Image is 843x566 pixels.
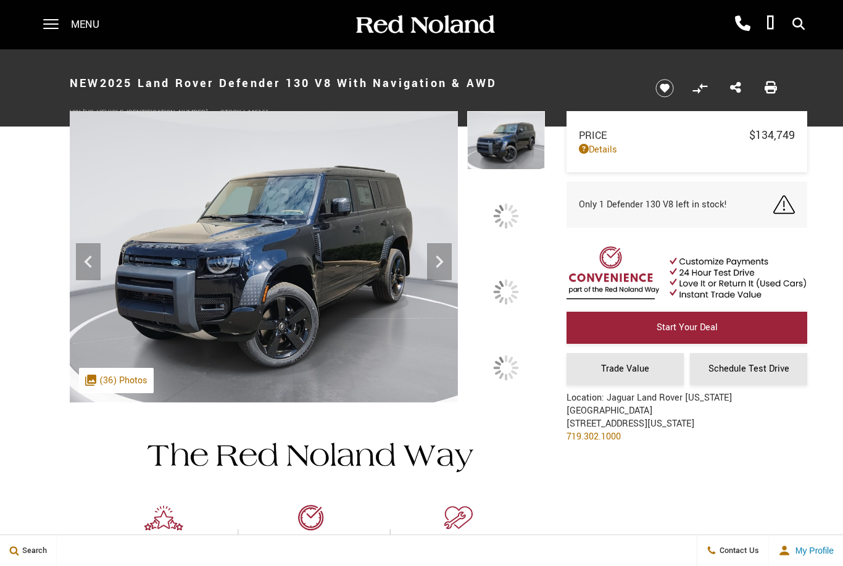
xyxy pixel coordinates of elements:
[70,75,100,91] strong: New
[657,321,718,334] span: Start Your Deal
[79,368,154,393] div: (36) Photos
[70,59,634,108] h1: 2025 Land Rover Defender 130 V8 With Navigation & AWD
[567,353,684,385] a: Trade Value
[83,108,208,117] span: [US_VEHICLE_IDENTIFICATION_NUMBER]
[730,80,741,96] a: Share this New 2025 Land Rover Defender 130 V8 With Navigation & AWD
[467,111,545,170] img: New 2025 Santorini Black Metallic Land Rover V8 image 1
[765,80,777,96] a: Print this New 2025 Land Rover Defender 130 V8 With Navigation & AWD
[716,545,759,556] span: Contact Us
[579,198,727,211] span: Only 1 Defender 130 V8 left in stock!
[579,143,795,156] a: Details
[791,546,834,556] span: My Profile
[220,108,243,117] span: Stock:
[70,111,458,402] img: New 2025 Santorini Black Metallic Land Rover V8 image 1
[579,127,795,143] a: Price $134,749
[691,79,709,98] button: Compare vehicle
[567,430,621,443] a: 719.302.1000
[19,545,47,556] span: Search
[579,128,749,143] span: Price
[243,108,269,117] span: L446161
[354,14,496,36] img: Red Noland Auto Group
[749,127,795,143] span: $134,749
[601,362,649,375] span: Trade Value
[708,362,789,375] span: Schedule Test Drive
[70,108,83,117] span: VIN:
[567,312,807,344] a: Start Your Deal
[651,78,678,98] button: Save vehicle
[567,391,807,452] div: Location: Jaguar Land Rover [US_STATE][GEOGRAPHIC_DATA] [STREET_ADDRESS][US_STATE]
[690,353,807,385] a: Schedule Test Drive
[769,535,843,566] button: user-profile-menu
